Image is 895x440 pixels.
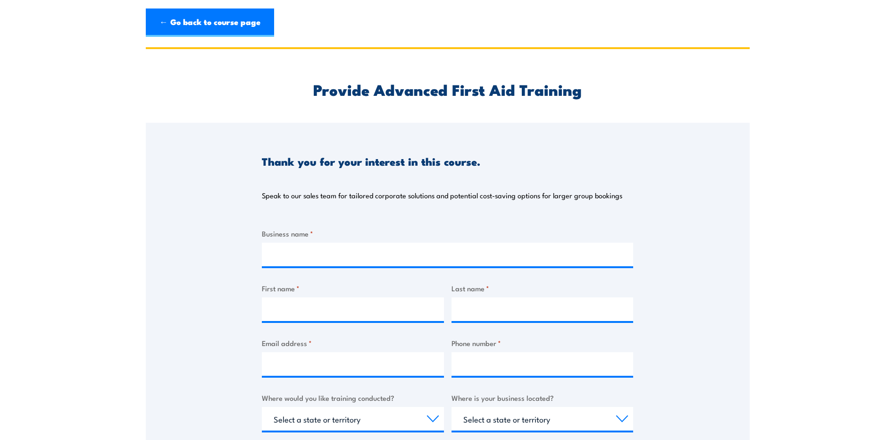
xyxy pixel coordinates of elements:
h3: Thank you for your interest in this course. [262,156,480,167]
label: Business name [262,228,633,239]
label: First name [262,283,444,294]
label: Email address [262,338,444,348]
h2: Provide Advanced First Aid Training [262,83,633,96]
p: Speak to our sales team for tailored corporate solutions and potential cost-saving options for la... [262,191,622,200]
label: Last name [452,283,634,294]
label: Phone number [452,338,634,348]
a: ← Go back to course page [146,8,274,37]
label: Where would you like training conducted? [262,392,444,403]
label: Where is your business located? [452,392,634,403]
